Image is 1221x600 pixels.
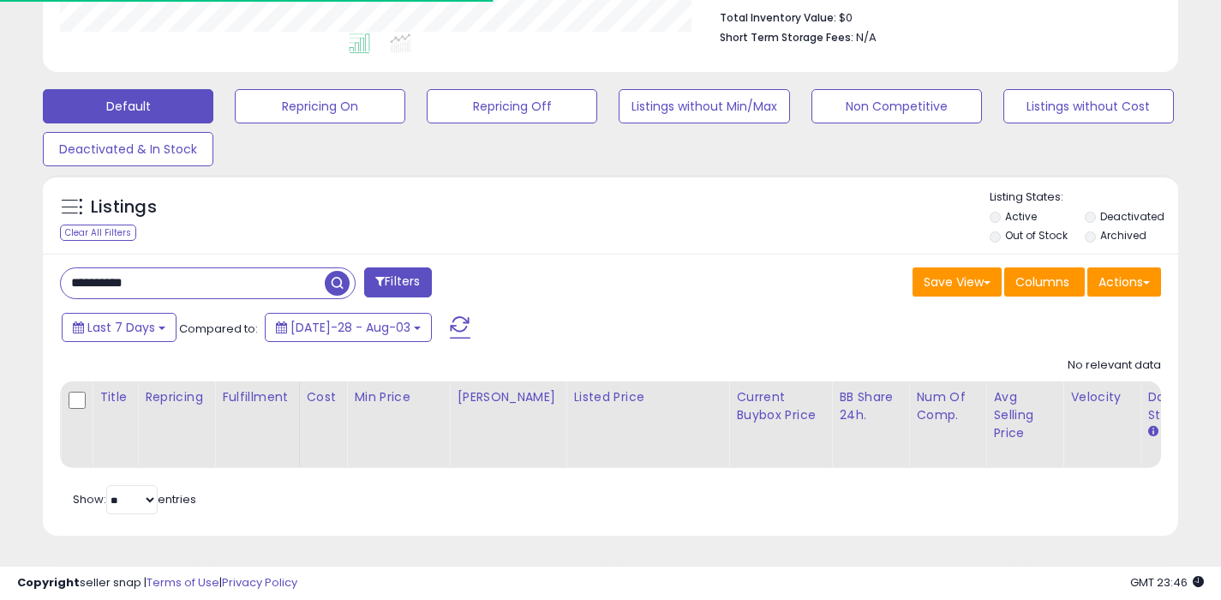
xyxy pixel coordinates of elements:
[145,388,207,406] div: Repricing
[60,225,136,241] div: Clear All Filters
[839,388,901,424] div: BB Share 24h.
[619,89,789,123] button: Listings without Min/Max
[1087,267,1161,297] button: Actions
[1100,209,1164,224] label: Deactivated
[43,132,213,166] button: Deactivated & In Stock
[62,313,177,342] button: Last 7 Days
[179,321,258,337] span: Compared to:
[1130,574,1204,591] span: 2025-08-11 23:46 GMT
[990,189,1178,206] p: Listing States:
[354,388,442,406] div: Min Price
[736,388,824,424] div: Current Buybox Price
[1147,388,1210,424] div: Days In Stock
[427,89,597,123] button: Repricing Off
[1005,209,1037,224] label: Active
[1015,273,1069,291] span: Columns
[307,388,340,406] div: Cost
[147,574,219,591] a: Terms of Use
[1004,267,1085,297] button: Columns
[222,574,297,591] a: Privacy Policy
[87,319,155,336] span: Last 7 Days
[235,89,405,123] button: Repricing On
[993,388,1056,442] div: Avg Selling Price
[91,195,157,219] h5: Listings
[457,388,559,406] div: [PERSON_NAME]
[222,388,291,406] div: Fulfillment
[364,267,431,297] button: Filters
[99,388,130,406] div: Title
[1068,357,1161,374] div: No relevant data
[811,89,982,123] button: Non Competitive
[17,574,80,591] strong: Copyright
[290,319,410,336] span: [DATE]-28 - Aug-03
[43,89,213,123] button: Default
[265,313,432,342] button: [DATE]-28 - Aug-03
[73,491,196,507] span: Show: entries
[1100,228,1146,243] label: Archived
[913,267,1002,297] button: Save View
[17,575,297,591] div: seller snap | |
[916,388,979,424] div: Num of Comp.
[1003,89,1174,123] button: Listings without Cost
[573,388,721,406] div: Listed Price
[1070,388,1133,406] div: Velocity
[1005,228,1068,243] label: Out of Stock
[1147,424,1158,440] small: Days In Stock.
